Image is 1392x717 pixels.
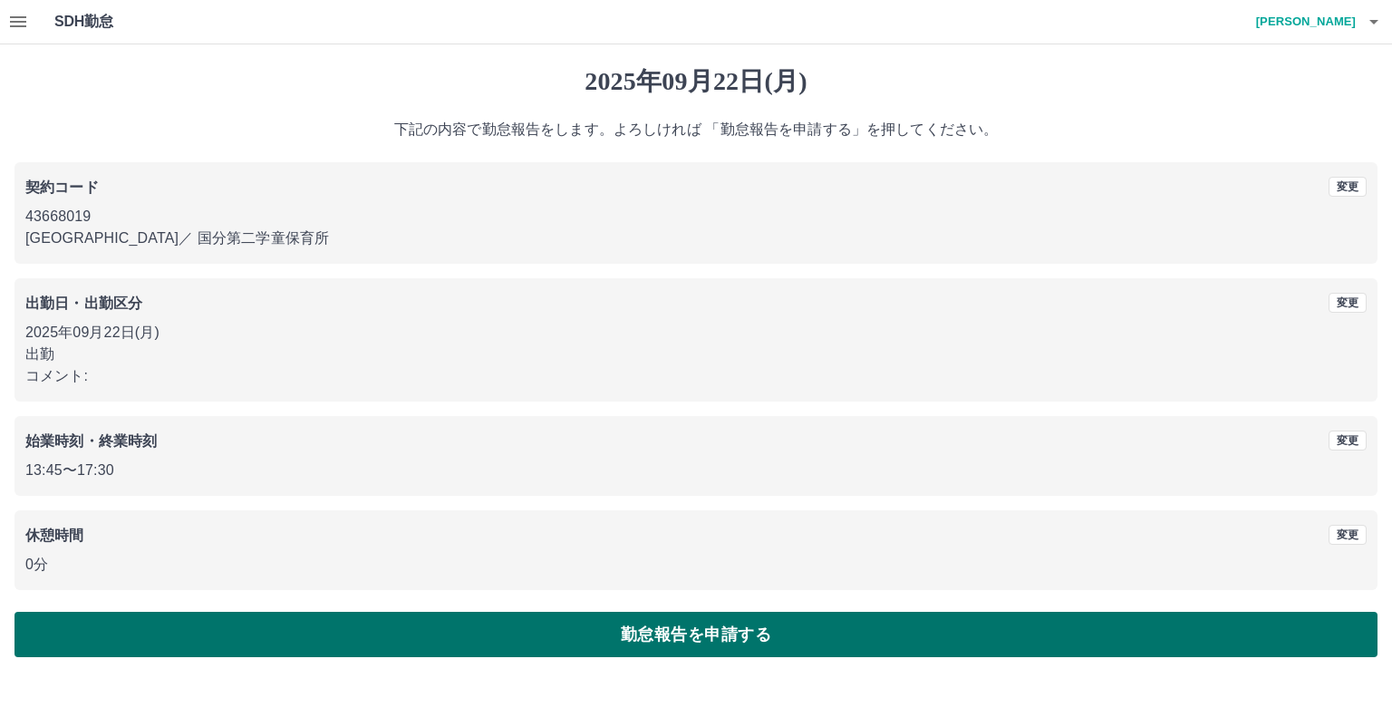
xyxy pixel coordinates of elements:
[25,433,157,449] b: 始業時刻・終業時刻
[1329,177,1367,197] button: 変更
[25,365,1367,387] p: コメント:
[1329,431,1367,451] button: 変更
[25,460,1367,481] p: 13:45 〜 17:30
[25,179,99,195] b: 契約コード
[25,554,1367,576] p: 0分
[25,296,142,311] b: 出勤日・出勤区分
[25,206,1367,228] p: 43668019
[1329,525,1367,545] button: 変更
[14,66,1377,97] h1: 2025年09月22日(月)
[25,528,84,543] b: 休憩時間
[25,228,1367,249] p: [GEOGRAPHIC_DATA] ／ 国分第二学童保育所
[14,119,1377,140] p: 下記の内容で勤怠報告をします。よろしければ 「勤怠報告を申請する」を押してください。
[14,612,1377,657] button: 勤怠報告を申請する
[1329,293,1367,313] button: 変更
[25,344,1367,365] p: 出勤
[25,322,1367,344] p: 2025年09月22日(月)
